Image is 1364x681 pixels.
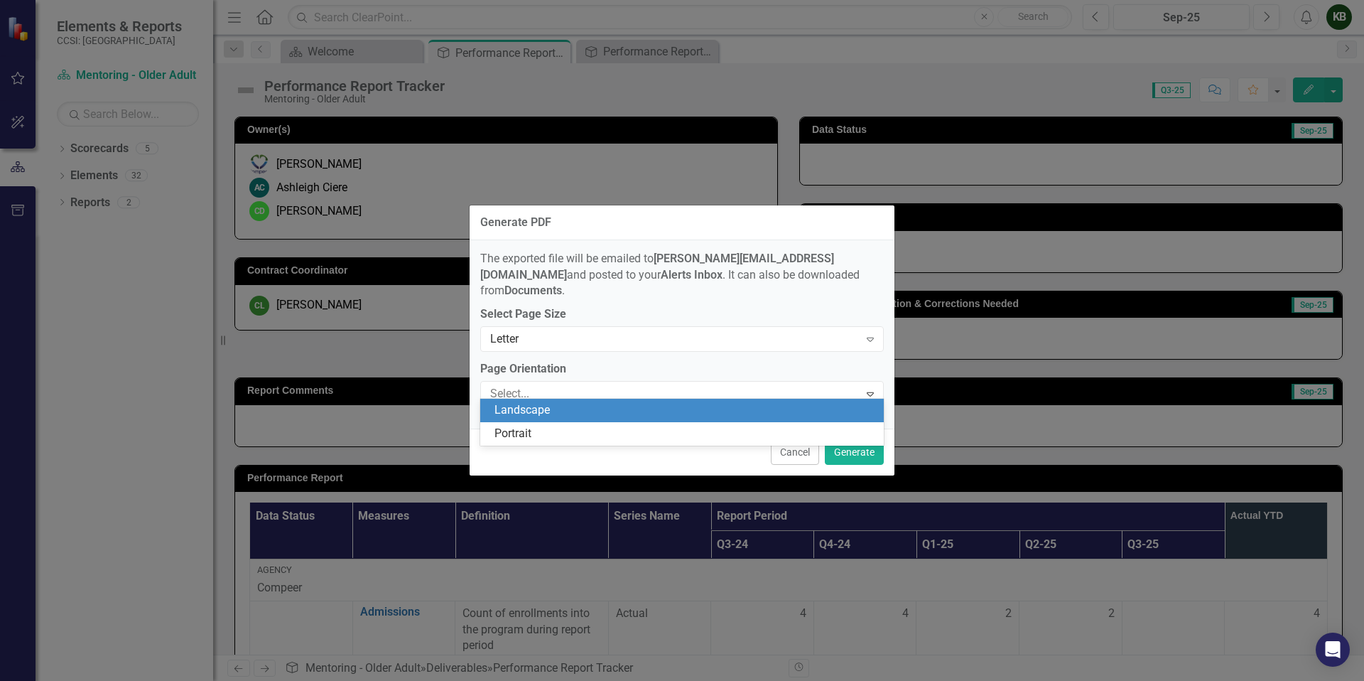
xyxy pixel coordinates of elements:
[661,268,722,281] strong: Alerts Inbox
[480,306,884,323] label: Select Page Size
[771,440,819,465] button: Cancel
[480,252,834,281] strong: [PERSON_NAME][EMAIL_ADDRESS][DOMAIN_NAME]
[825,440,884,465] button: Generate
[1316,633,1350,667] div: Open Intercom Messenger
[480,252,860,298] span: The exported file will be emailed to and posted to your . It can also be downloaded from .
[494,426,875,442] div: Portrait
[494,402,875,419] div: Landscape
[504,284,562,297] strong: Documents
[480,361,884,377] label: Page Orientation
[490,331,859,348] div: Letter
[480,216,551,229] div: Generate PDF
